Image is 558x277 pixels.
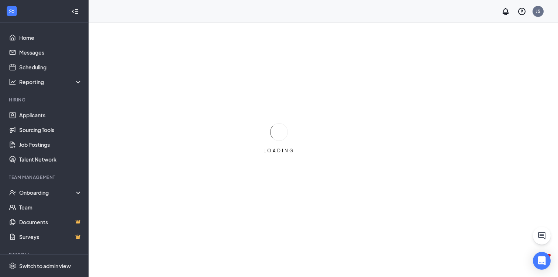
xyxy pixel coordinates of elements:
[19,78,83,86] div: Reporting
[19,137,82,152] a: Job Postings
[517,7,526,16] svg: QuestionInfo
[19,60,82,75] a: Scheduling
[261,148,297,154] div: LOADING
[9,174,81,180] div: Team Management
[501,7,510,16] svg: Notifications
[9,252,81,258] div: Payroll
[9,262,16,270] svg: Settings
[8,7,15,15] svg: WorkstreamLogo
[19,215,82,229] a: DocumentsCrown
[9,189,16,196] svg: UserCheck
[19,30,82,45] a: Home
[9,78,16,86] svg: Analysis
[533,227,551,245] button: ChatActive
[19,189,76,196] div: Onboarding
[19,262,71,270] div: Switch to admin view
[533,252,551,270] div: Open Intercom Messenger
[19,122,82,137] a: Sourcing Tools
[71,8,79,15] svg: Collapse
[537,231,546,240] svg: ChatActive
[19,45,82,60] a: Messages
[536,8,541,14] div: JS
[9,97,81,103] div: Hiring
[19,108,82,122] a: Applicants
[19,229,82,244] a: SurveysCrown
[19,152,82,167] a: Talent Network
[19,200,82,215] a: Team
